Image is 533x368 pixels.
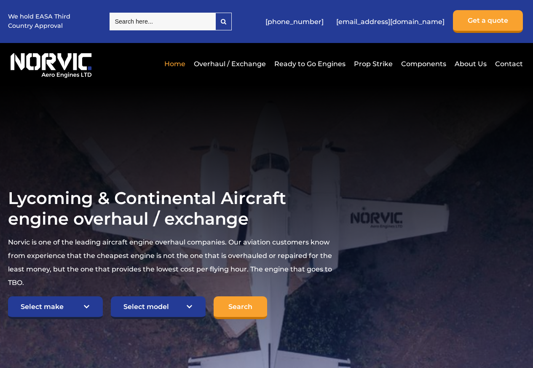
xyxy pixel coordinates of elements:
p: We hold EASA Third Country Approval [8,12,71,30]
img: Norvic Aero Engines logo [8,49,94,78]
input: Search [214,296,267,319]
a: Components [399,54,448,74]
a: Contact [493,54,523,74]
a: Prop Strike [352,54,395,74]
a: [PHONE_NUMBER] [261,11,328,32]
a: Ready to Go Engines [272,54,348,74]
a: [EMAIL_ADDRESS][DOMAIN_NAME] [332,11,449,32]
input: Search here... [110,13,215,30]
a: Overhaul / Exchange [192,54,268,74]
a: Get a quote [453,10,523,33]
a: Home [162,54,187,74]
p: Norvic is one of the leading aircraft engine overhaul companies. Our aviation customers know from... [8,236,344,290]
a: About Us [453,54,489,74]
h1: Lycoming & Continental Aircraft engine overhaul / exchange [8,188,344,229]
